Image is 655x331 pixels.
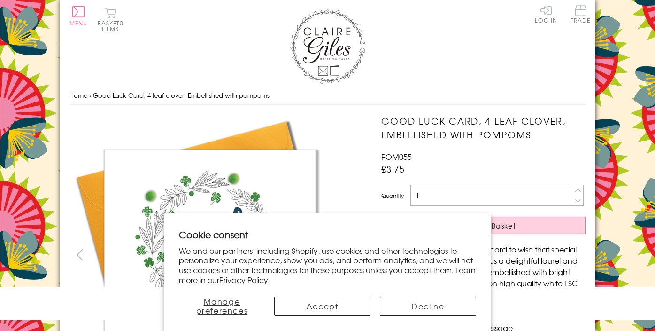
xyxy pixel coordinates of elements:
span: 0 items [102,19,123,33]
span: Manage preferences [196,296,248,316]
span: Trade [571,5,591,23]
button: Decline [380,297,476,316]
img: Claire Giles Greetings Cards [290,9,365,84]
span: Menu [69,19,88,27]
span: £3.75 [381,162,404,175]
label: Quantity [381,191,404,200]
span: Good Luck Card, 4 leaf clover, Embellished with pompoms [93,91,270,100]
span: › [89,91,91,100]
button: Basket0 items [98,8,123,32]
button: Manage preferences [179,297,265,316]
p: We and our partners, including Shopify, use cookies and other technologies to personalize your ex... [179,246,477,285]
h1: Good Luck Card, 4 leaf clover, Embellished with pompoms [381,114,586,142]
button: Menu [69,6,88,26]
h2: Cookie consent [179,228,477,241]
a: Privacy Policy [219,274,268,285]
button: Accept [274,297,370,316]
a: Home [69,91,87,100]
span: POM055 [381,151,412,162]
button: prev [69,244,91,265]
a: Trade [571,5,591,25]
a: Log In [535,5,557,23]
nav: breadcrumbs [69,86,586,105]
